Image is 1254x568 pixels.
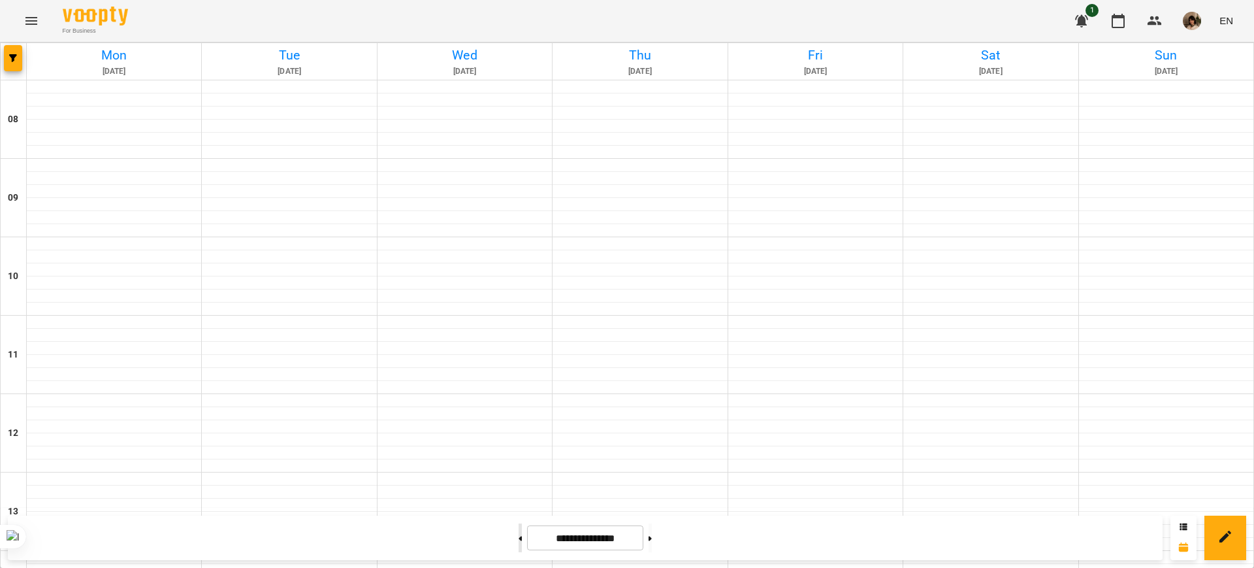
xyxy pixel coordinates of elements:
[555,65,725,78] h6: [DATE]
[8,505,18,519] h6: 13
[8,269,18,284] h6: 10
[1081,65,1251,78] h6: [DATE]
[1219,14,1233,27] span: EN
[204,45,374,65] h6: Tue
[379,45,550,65] h6: Wed
[29,65,199,78] h6: [DATE]
[8,191,18,205] h6: 09
[905,65,1076,78] h6: [DATE]
[8,112,18,127] h6: 08
[1085,4,1099,17] span: 1
[8,348,18,362] h6: 11
[29,45,199,65] h6: Mon
[8,426,18,441] h6: 12
[204,65,374,78] h6: [DATE]
[379,65,550,78] h6: [DATE]
[1081,45,1251,65] h6: Sun
[905,45,1076,65] h6: Sat
[1214,8,1238,33] button: EN
[730,65,901,78] h6: [DATE]
[63,27,128,35] span: For Business
[730,45,901,65] h6: Fri
[1183,12,1201,30] img: 5ab270ebd8e3dfeff87dc15fffc2038a.png
[555,45,725,65] h6: Thu
[63,7,128,25] img: Voopty Logo
[16,5,47,37] button: Menu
